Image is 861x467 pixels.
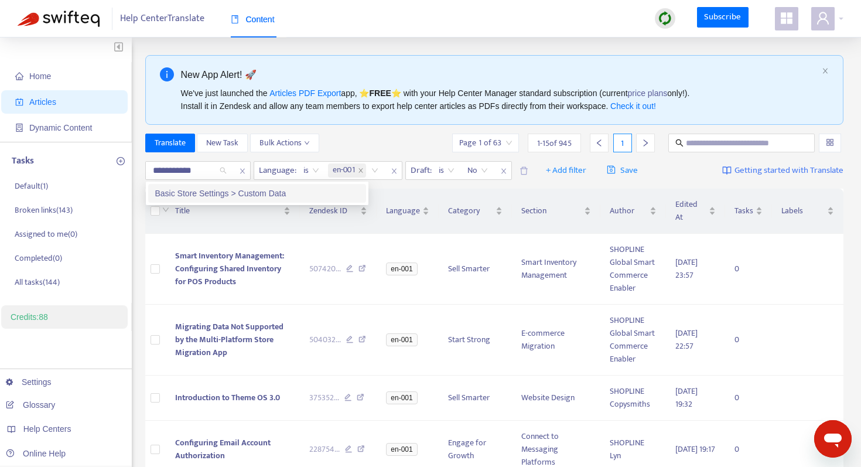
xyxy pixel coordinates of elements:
th: Author [600,189,666,234]
th: Category [439,189,511,234]
p: Assigned to me ( 0 ) [15,228,77,240]
a: Getting started with Translate [722,161,843,180]
td: Website Design [512,376,600,421]
img: sync.dc5367851b00ba804db3.png [658,11,672,26]
button: + Add filter [537,161,595,180]
div: New App Alert! 🚀 [181,67,818,82]
span: Configuring Email Account Authorization [175,436,271,462]
span: en-001 [386,443,417,456]
span: [DATE] 23:57 [675,255,698,282]
span: appstore [780,11,794,25]
td: 0 [725,234,772,305]
th: Labels [772,189,844,234]
span: delete [520,166,528,175]
a: Subscribe [697,7,749,28]
span: en-001 [333,163,356,178]
span: [DATE] 22:57 [675,326,698,353]
th: Edited At [666,189,725,234]
p: Default ( 1 ) [15,180,48,192]
a: Articles PDF Export [269,88,341,98]
span: save [607,165,616,174]
span: No [467,162,488,179]
span: Getting started with Translate [734,164,843,178]
button: saveSave [598,161,647,180]
td: E-commerce Migration [512,305,600,376]
span: Draft : [406,162,433,179]
span: Home [29,71,51,81]
td: SHOPLINE Global Smart Commerce Enabler [600,305,666,376]
span: close [387,164,402,178]
span: is [439,162,455,179]
p: Tasks [12,154,34,168]
img: Swifteq [18,11,100,27]
img: image-link [722,166,732,175]
span: Zendesk ID [309,204,358,217]
span: en-001 [386,391,417,404]
th: Zendesk ID [300,189,377,234]
span: Content [231,15,275,24]
span: book [231,15,239,23]
span: Smart Inventory Management: Configuring Shared Inventory for POS Products [175,249,284,288]
td: Sell Smarter [439,376,511,421]
span: down [162,206,169,213]
div: Basic Store Settings > Custom Data [148,184,366,203]
b: FREE [369,88,391,98]
a: price plans [628,88,668,98]
div: We've just launched the app, ⭐ ⭐️ with your Help Center Manager standard subscription (current on... [181,87,818,113]
span: close [358,168,364,173]
span: en-001 [328,163,366,178]
th: Section [512,189,600,234]
span: close [235,164,250,178]
button: close [822,67,829,75]
span: en-001 [386,333,417,346]
span: Introduction to Theme OS 3.0 [175,391,280,404]
span: Help Centers [23,424,71,434]
span: close [496,164,511,178]
a: Settings [6,377,52,387]
span: right [641,139,650,147]
span: Help Center Translate [120,8,204,30]
span: info-circle [160,67,174,81]
span: + Add filter [546,163,586,178]
p: All tasks ( 144 ) [15,276,60,288]
span: Bulk Actions [259,137,310,149]
th: Title [166,189,300,234]
a: Credits:88 [11,312,48,322]
span: home [15,72,23,80]
td: Start Strong [439,305,511,376]
span: Title [175,204,281,217]
iframe: メッセージングウィンドウの起動ボタン、進行中の会話 [814,420,852,458]
span: Dynamic Content [29,123,92,132]
td: 0 [725,305,772,376]
span: is [303,162,319,179]
span: [DATE] 19:32 [675,384,698,411]
a: Check it out! [610,101,656,111]
span: 228754 ... [309,443,340,456]
span: [DATE] 19:17 [675,442,715,456]
span: Language [386,204,420,217]
span: Tasks [734,204,753,217]
span: 504032 ... [309,333,341,346]
span: Articles [29,97,56,107]
span: Migrating Data Not Supported by the Multi-Platform Store Migration App [175,320,283,359]
td: 0 [725,376,772,421]
button: New Task [197,134,248,152]
span: Edited At [675,198,706,224]
span: Save [607,163,638,178]
span: 507420 ... [309,263,341,275]
div: 1 [613,134,632,152]
span: en-001 [386,263,417,275]
p: Broken links ( 143 ) [15,204,73,216]
td: Smart Inventory Management [512,234,600,305]
span: Labels [781,204,825,217]
a: Glossary [6,400,55,410]
span: left [595,139,603,147]
th: Tasks [725,189,772,234]
span: down [304,140,310,146]
td: Sell Smarter [439,234,511,305]
a: Online Help [6,449,66,458]
span: 1 - 15 of 945 [537,137,572,149]
span: Section [521,204,582,217]
span: plus-circle [117,157,125,165]
span: user [816,11,830,25]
